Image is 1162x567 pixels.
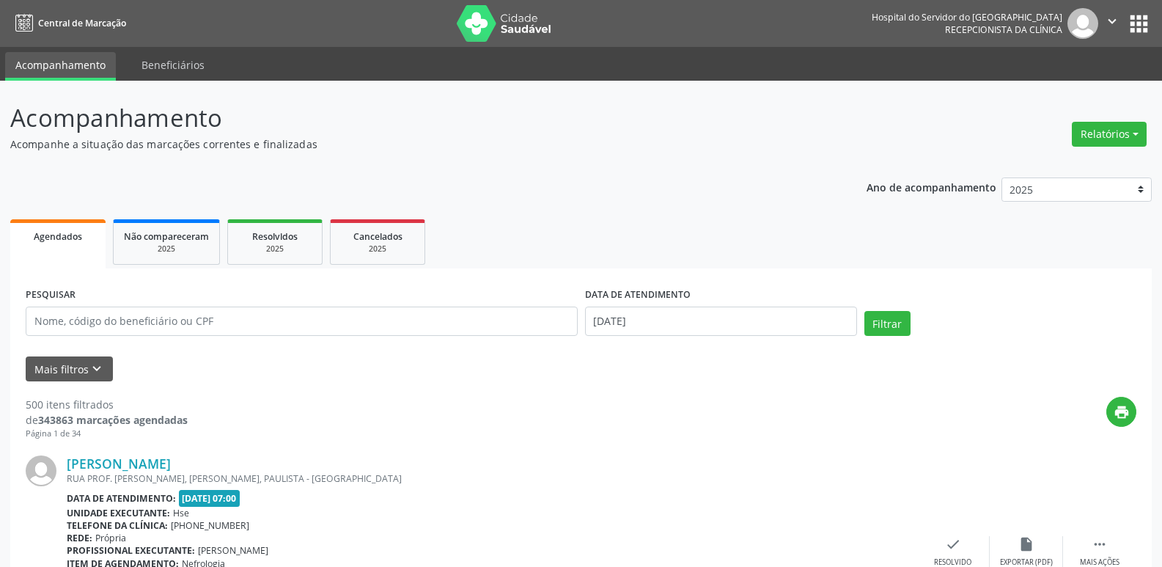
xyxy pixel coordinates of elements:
i: keyboard_arrow_down [89,361,105,377]
a: Central de Marcação [10,11,126,35]
button:  [1098,8,1126,39]
button: Relatórios [1072,122,1147,147]
span: Cancelados [353,230,402,243]
span: Própria [95,532,126,544]
i: insert_drive_file [1018,536,1034,552]
label: DATA DE ATENDIMENTO [585,284,691,307]
img: img [1067,8,1098,39]
b: Data de atendimento: [67,492,176,505]
b: Unidade executante: [67,507,170,519]
div: de [26,412,188,428]
span: [PHONE_NUMBER] [171,519,249,532]
i: print [1114,404,1130,420]
button: Mais filtroskeyboard_arrow_down [26,356,113,382]
button: Filtrar [864,311,911,336]
a: Beneficiários [131,52,215,78]
div: 2025 [238,244,312,255]
span: Central de Marcação [38,17,126,29]
a: [PERSON_NAME] [67,456,171,472]
span: Não compareceram [124,230,209,243]
div: 500 itens filtrados [26,397,188,412]
b: Rede: [67,532,92,544]
p: Acompanhamento [10,100,809,136]
span: Resolvidos [252,230,298,243]
button: apps [1126,11,1152,37]
div: 2025 [341,244,414,255]
b: Telefone da clínica: [67,519,168,532]
div: 2025 [124,244,209,255]
i: check [945,536,961,552]
button: print [1106,397,1136,427]
label: PESQUISAR [26,284,76,307]
strong: 343863 marcações agendadas [38,413,188,427]
span: Recepcionista da clínica [945,23,1062,36]
p: Ano de acompanhamento [867,178,996,196]
div: RUA PROF. [PERSON_NAME], [PERSON_NAME], PAULISTA - [GEOGRAPHIC_DATA] [67,472,916,485]
p: Acompanhe a situação das marcações correntes e finalizadas [10,136,809,152]
img: img [26,456,56,486]
i:  [1104,13,1120,29]
a: Acompanhamento [5,52,116,81]
b: Profissional executante: [67,544,195,557]
input: Nome, código do beneficiário ou CPF [26,307,578,336]
span: Hse [173,507,189,519]
span: [DATE] 07:00 [179,490,240,507]
i:  [1092,536,1108,552]
div: Página 1 de 34 [26,428,188,440]
input: Selecione um intervalo [585,307,857,336]
span: [PERSON_NAME] [198,544,268,557]
div: Hospital do Servidor do [GEOGRAPHIC_DATA] [872,11,1062,23]
span: Agendados [34,230,82,243]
